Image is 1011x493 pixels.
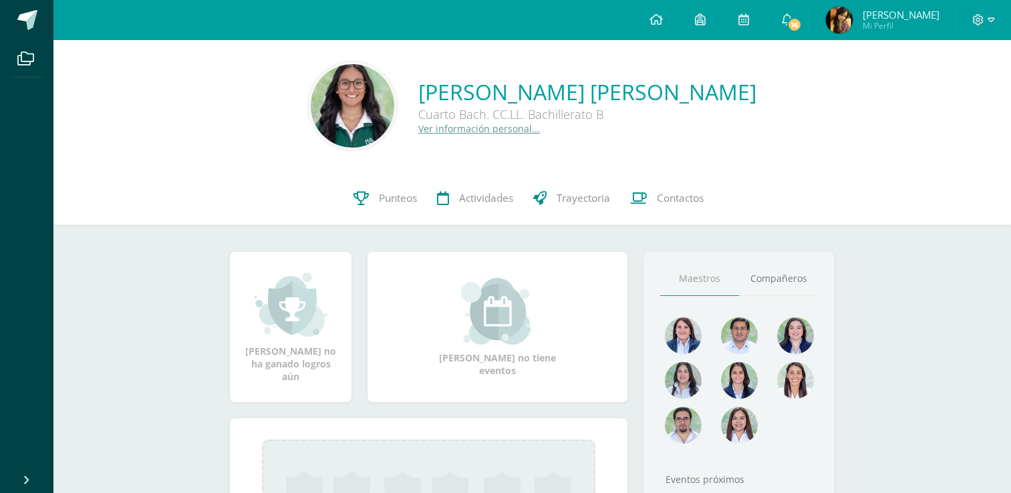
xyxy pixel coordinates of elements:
[721,362,758,399] img: d4e0c534ae446c0d00535d3bb96704e9.png
[243,271,338,383] div: [PERSON_NAME] no ha ganado logros aún
[863,20,940,31] span: Mi Perfil
[777,317,814,354] img: 468d0cd9ecfcbce804e3ccd48d13f1ad.png
[418,106,756,122] div: Cuarto Bach. CC.LL. Bachillerato B
[255,271,327,338] img: achievement_small.png
[523,172,620,225] a: Trayectoria
[777,362,814,399] img: 38d188cc98c34aa903096de2d1c9671e.png
[431,278,565,377] div: [PERSON_NAME] no tiene eventos
[863,8,940,21] span: [PERSON_NAME]
[379,191,417,205] span: Punteos
[665,362,702,399] img: 1934cc27df4ca65fd091d7882280e9dd.png
[660,262,739,296] a: Maestros
[660,473,818,486] div: Eventos próximos
[311,64,394,148] img: d6a3f13359bcd1840042817238555b28.png
[461,278,534,345] img: event_small.png
[343,172,427,225] a: Punteos
[657,191,704,205] span: Contactos
[665,407,702,444] img: d7e1be39c7a5a7a89cfb5608a6c66141.png
[427,172,523,225] a: Actividades
[721,317,758,354] img: 1e7bfa517bf798cc96a9d855bf172288.png
[557,191,610,205] span: Trayectoria
[826,7,853,33] img: 247917de25ca421199a556a291ddd3f6.png
[739,262,818,296] a: Compañeros
[459,191,513,205] span: Actividades
[721,407,758,444] img: 1be4a43e63524e8157c558615cd4c825.png
[418,122,540,135] a: Ver información personal...
[787,17,802,32] span: 16
[418,77,756,106] a: [PERSON_NAME] [PERSON_NAME]
[620,172,714,225] a: Contactos
[665,317,702,354] img: 4477f7ca9110c21fc6bc39c35d56baaa.png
